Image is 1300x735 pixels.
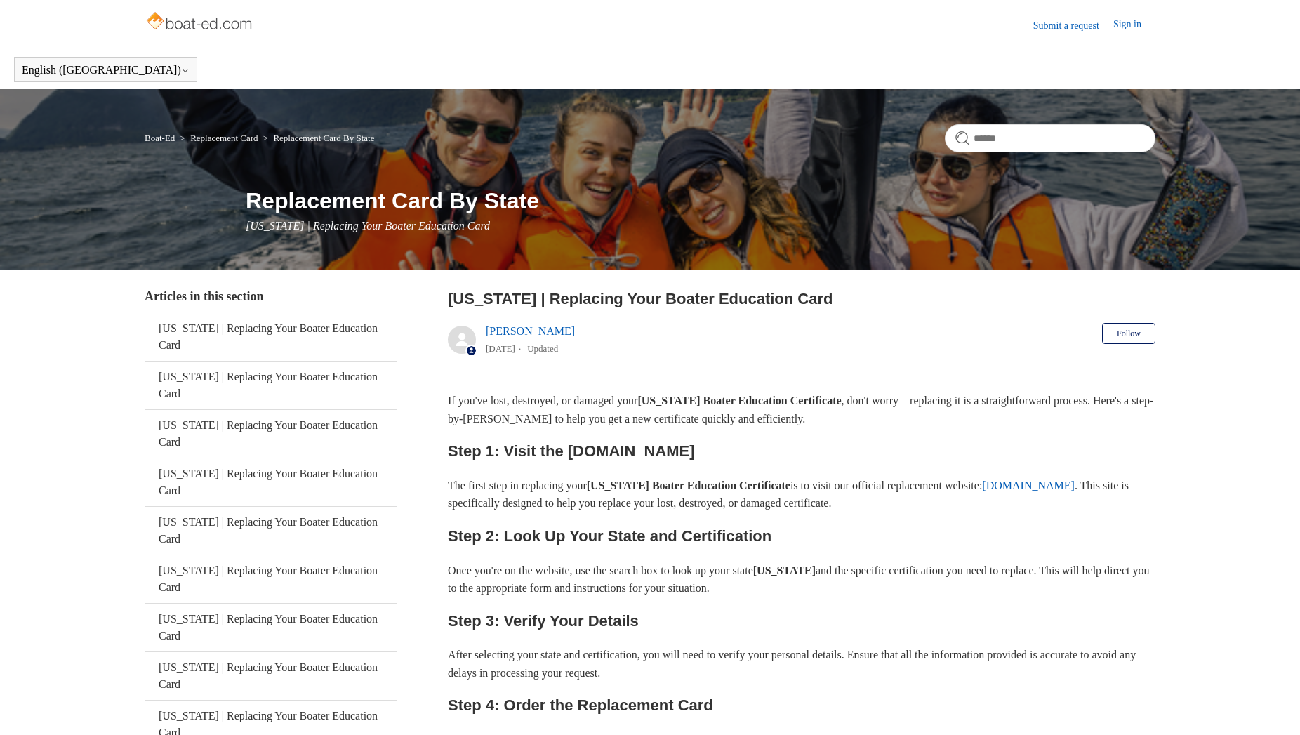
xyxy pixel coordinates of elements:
a: Boat-Ed [145,133,175,143]
h2: Step 2: Look Up Your State and Certification [448,524,1155,548]
li: Updated [527,343,558,354]
h2: Step 4: Order the Replacement Card [448,693,1155,717]
a: [US_STATE] | Replacing Your Boater Education Card [145,555,397,603]
a: [PERSON_NAME] [486,325,575,337]
a: [US_STATE] | Replacing Your Boater Education Card [145,507,397,555]
strong: [US_STATE] Boater Education Certificate [637,395,841,406]
p: The first step in replacing your is to visit our official replacement website: . This site is spe... [448,477,1155,512]
time: 05/22/2024, 07:59 [486,343,515,354]
p: After selecting your state and certification, you will need to verify your personal details. Ensu... [448,646,1155,682]
input: Search [945,124,1155,152]
img: Boat-Ed Help Center home page [145,8,256,37]
li: Boat-Ed [145,133,178,143]
a: Sign in [1113,17,1155,34]
h2: Nevada | Replacing Your Boater Education Card [448,287,1155,310]
a: [US_STATE] | Replacing Your Boater Education Card [145,362,397,409]
a: [US_STATE] | Replacing Your Boater Education Card [145,604,397,651]
strong: [US_STATE] [753,564,816,576]
div: Live chat [1253,688,1289,724]
a: [US_STATE] | Replacing Your Boater Education Card [145,313,397,361]
h1: Replacement Card By State [246,184,1155,218]
h2: Step 1: Visit the [DOMAIN_NAME] [448,439,1155,463]
li: Replacement Card [178,133,260,143]
a: [US_STATE] | Replacing Your Boater Education Card [145,410,397,458]
button: English ([GEOGRAPHIC_DATA]) [22,64,190,77]
button: Follow Article [1102,323,1155,344]
h2: Step 3: Verify Your Details [448,609,1155,633]
a: [US_STATE] | Replacing Your Boater Education Card [145,458,397,506]
strong: [US_STATE] Boater Education Certificate [587,479,790,491]
p: Once you're on the website, use the search box to look up your state and the specific certificati... [448,562,1155,597]
p: If you've lost, destroyed, or damaged your , don't worry—replacing it is a straightforward proces... [448,392,1155,428]
span: Articles in this section [145,289,263,303]
li: Replacement Card By State [260,133,375,143]
a: Replacement Card [190,133,258,143]
a: Replacement Card By State [273,133,374,143]
span: [US_STATE] | Replacing Your Boater Education Card [246,220,490,232]
a: [US_STATE] | Replacing Your Boater Education Card [145,652,397,700]
a: Submit a request [1033,18,1113,33]
a: [DOMAIN_NAME] [982,479,1075,491]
